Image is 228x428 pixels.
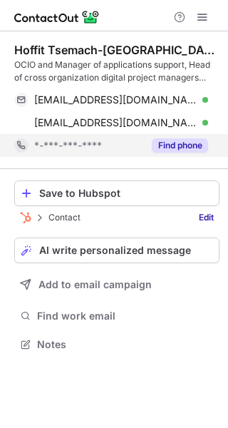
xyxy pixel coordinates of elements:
span: AI write personalized message [39,245,191,256]
p: Contact [48,213,81,223]
button: Find work email [14,306,219,326]
img: ContactOut v5.3.10 [14,9,100,26]
span: Notes [37,338,214,351]
a: Edit [193,210,219,225]
button: Reveal Button [152,138,208,153]
span: Find work email [37,310,214,322]
span: [EMAIL_ADDRESS][DOMAIN_NAME] [34,116,197,129]
button: Add to email campaign [14,272,219,297]
button: Save to Hubspot [14,180,219,206]
button: AI write personalized message [14,238,219,263]
img: Hubspot [20,212,31,223]
button: Notes [14,335,219,355]
span: Add to email campaign [38,279,152,290]
div: Save to Hubspot [39,188,213,199]
div: OCIO and Manager of applications support, Head of cross organization digital project managers teams. [14,58,219,84]
span: [EMAIL_ADDRESS][DOMAIN_NAME] [34,93,197,106]
div: Hoffit Tsemach-[GEOGRAPHIC_DATA] [14,43,219,57]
